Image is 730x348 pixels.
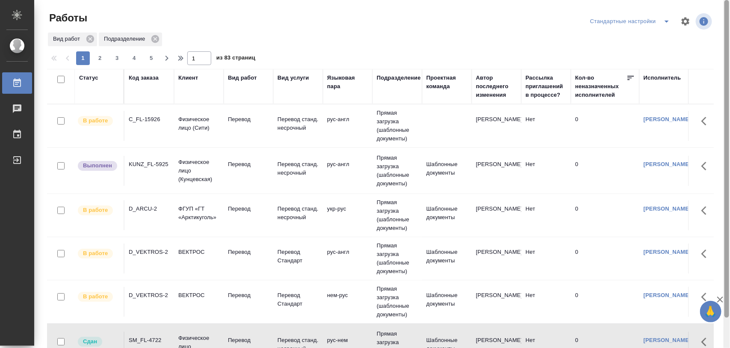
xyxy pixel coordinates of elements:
p: ФГУП «ГТ «Арктикуголь» [178,205,219,222]
div: Подразделение [377,74,421,82]
span: 5 [145,54,158,62]
div: Клиент [178,74,198,82]
td: Нет [521,111,571,141]
button: Здесь прячутся важные кнопки [696,287,717,307]
td: нем-рус [323,287,372,317]
span: 2 [93,54,107,62]
div: SM_FL-4722 [129,336,170,345]
div: Проектная команда [426,74,467,91]
div: Рассылка приглашений в процессе? [526,74,567,99]
p: В работе [83,292,108,301]
td: [PERSON_NAME] [472,111,521,141]
td: [PERSON_NAME] [472,200,521,230]
td: Нет [521,287,571,317]
p: Перевод Стандарт [278,291,319,308]
div: Автор последнего изменения [476,74,517,99]
td: Прямая загрузка (шаблонные документы) [372,280,422,323]
a: [PERSON_NAME] [644,292,691,298]
p: Вид работ [53,35,83,43]
div: Исполнитель [644,74,681,82]
div: Исполнитель выполняет работу [77,248,119,259]
p: Физическое лицо (Кунцевская) [178,158,219,184]
td: 0 [571,287,639,317]
p: Перевод Стандарт [278,248,319,265]
a: [PERSON_NAME] [644,205,691,212]
div: Статус [79,74,98,82]
p: В работе [83,206,108,214]
td: Прямая загрузка (шаблонные документы) [372,237,422,280]
p: Перевод [228,160,269,169]
td: Шаблонные документы [422,200,472,230]
td: Нет [521,200,571,230]
span: 4 [127,54,141,62]
td: [PERSON_NAME] [472,156,521,186]
span: 3 [110,54,124,62]
td: рус-англ [323,244,372,274]
div: Исполнитель завершил работу [77,160,119,172]
p: ВЕКТРОС [178,291,219,300]
a: [PERSON_NAME] [644,337,691,343]
button: 5 [145,51,158,65]
td: Прямая загрузка (шаблонные документы) [372,104,422,147]
td: [PERSON_NAME] [472,244,521,274]
td: 0 [571,156,639,186]
td: 0 [571,244,639,274]
p: Перевод [228,248,269,256]
p: Перевод станд. несрочный [278,160,319,177]
button: Здесь прячутся важные кнопки [696,244,717,264]
div: D_VEKTROS-2 [129,291,170,300]
div: Вид работ [48,33,97,46]
div: D_VEKTROS-2 [129,248,170,256]
td: Нет [521,244,571,274]
div: Вид работ [228,74,257,82]
button: Здесь прячутся важные кнопки [696,156,717,176]
td: рус-англ [323,156,372,186]
td: Шаблонные документы [422,156,472,186]
p: Перевод [228,205,269,213]
p: Физическое лицо (Сити) [178,115,219,132]
div: Языковая пара [327,74,368,91]
span: Настроить таблицу [675,11,696,32]
p: Подразделение [104,35,148,43]
a: [PERSON_NAME] [644,161,691,167]
div: Код заказа [129,74,159,82]
p: В работе [83,116,108,125]
p: Перевод станд. несрочный [278,115,319,132]
span: Работы [47,11,87,25]
p: Перевод [228,115,269,124]
td: Прямая загрузка (шаблонные документы) [372,149,422,192]
button: 3 [110,51,124,65]
button: Здесь прячутся важные кнопки [696,111,717,131]
p: Перевод [228,291,269,300]
span: 🙏 [703,303,718,321]
p: Перевод станд. несрочный [278,205,319,222]
div: D_ARCU-2 [129,205,170,213]
div: Исполнитель выполняет работу [77,291,119,303]
p: Выполнен [83,161,112,170]
div: split button [588,15,675,28]
p: Сдан [83,337,97,346]
a: [PERSON_NAME] [644,116,691,122]
div: Кол-во неназначенных исполнителей [575,74,627,99]
td: рус-англ [323,111,372,141]
a: [PERSON_NAME] [644,249,691,255]
td: Шаблонные документы [422,287,472,317]
td: укр-рус [323,200,372,230]
button: 🙏 [700,301,721,322]
p: В работе [83,249,108,258]
p: ВЕКТРОС [178,248,219,256]
div: Менеджер проверил работу исполнителя, передает ее на следующий этап [77,336,119,348]
button: 4 [127,51,141,65]
div: KUNZ_FL-5925 [129,160,170,169]
td: [PERSON_NAME] [472,287,521,317]
td: 0 [571,111,639,141]
td: Шаблонные документы [422,244,472,274]
div: Вид услуги [278,74,309,82]
div: Исполнитель выполняет работу [77,115,119,127]
span: из 83 страниц [216,53,255,65]
div: Исполнитель выполняет работу [77,205,119,216]
td: 0 [571,200,639,230]
p: Перевод [228,336,269,345]
div: C_FL-15926 [129,115,170,124]
span: Посмотреть информацию [696,13,714,30]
